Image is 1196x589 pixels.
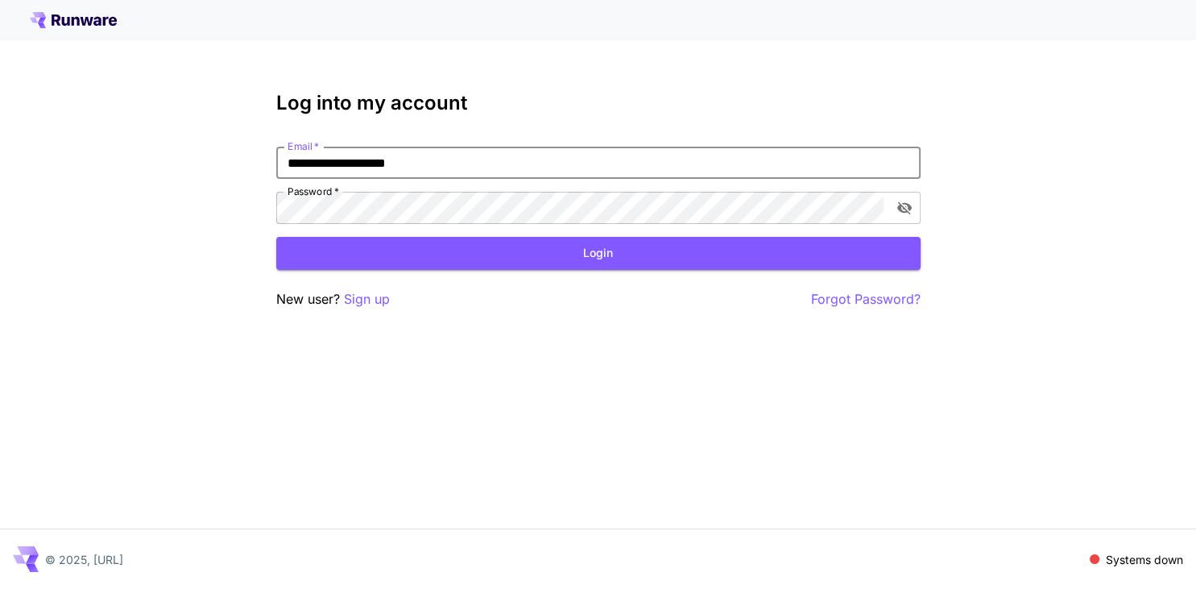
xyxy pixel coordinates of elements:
[811,289,921,309] button: Forgot Password?
[344,289,390,309] button: Sign up
[288,139,319,153] label: Email
[276,237,921,270] button: Login
[288,185,339,198] label: Password
[1106,551,1183,568] p: Systems down
[276,92,921,114] h3: Log into my account
[45,551,123,568] p: © 2025, [URL]
[890,193,919,222] button: toggle password visibility
[276,289,390,309] p: New user?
